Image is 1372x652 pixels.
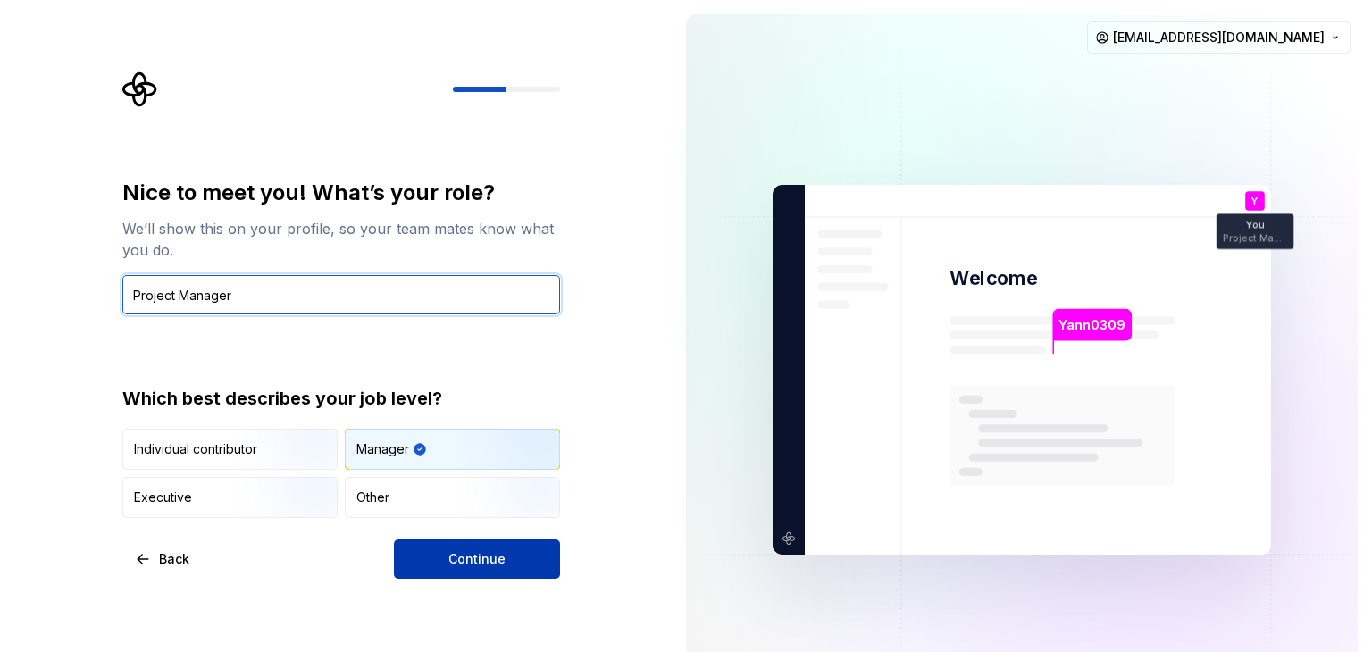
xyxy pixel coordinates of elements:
p: Yann0309 [1058,315,1125,335]
div: Executive [134,489,192,506]
div: Manager [356,440,409,458]
span: [EMAIL_ADDRESS][DOMAIN_NAME] [1113,29,1325,46]
p: Y [1251,196,1259,206]
span: Back [159,550,189,568]
button: Continue [394,539,560,579]
div: Individual contributor [134,440,257,458]
svg: Supernova Logo [122,71,158,107]
button: Back [122,539,205,579]
p: Project Manager [1223,233,1287,243]
span: Continue [448,550,506,568]
button: [EMAIL_ADDRESS][DOMAIN_NAME] [1087,21,1351,54]
div: Other [356,489,389,506]
p: Welcome [950,265,1037,291]
input: Job title [122,275,560,314]
div: We’ll show this on your profile, so your team mates know what you do. [122,218,560,261]
div: Which best describes your job level? [122,386,560,411]
div: Nice to meet you! What’s your role? [122,179,560,207]
p: You [1246,221,1264,230]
